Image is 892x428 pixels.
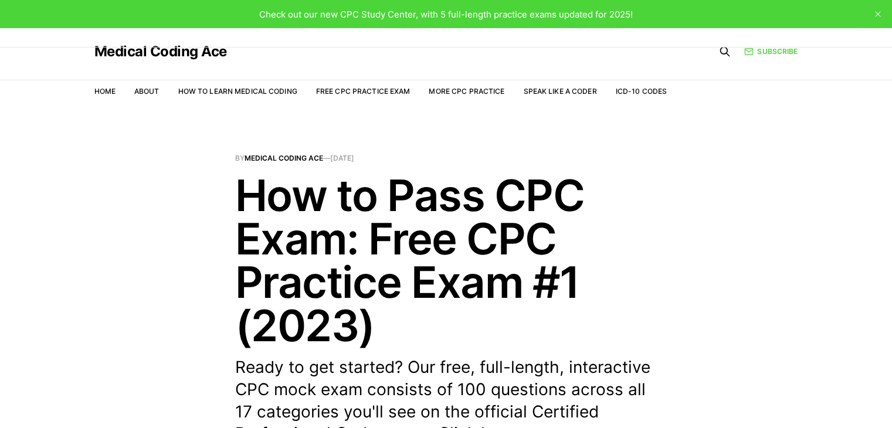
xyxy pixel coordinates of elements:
[134,87,160,96] a: About
[94,45,227,59] a: Medical Coding Ace
[524,87,597,96] a: Speak Like a Coder
[744,46,798,57] a: Subscribe
[94,87,116,96] a: Home
[259,9,633,20] span: Check out our new CPC Study Center, with 5 full-length practice exams updated for 2025!
[616,87,667,96] a: ICD-10 Codes
[316,87,411,96] a: Free CPC Practice Exam
[330,154,354,162] time: [DATE]
[235,174,657,347] h1: How to Pass CPC Exam: Free CPC Practice Exam #1 (2023)
[245,154,323,162] a: Medical Coding Ace
[235,155,657,162] span: By —
[701,371,892,428] iframe: portal-trigger
[429,87,504,96] a: More CPC Practice
[869,5,887,23] button: close
[178,87,297,96] a: How to Learn Medical Coding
